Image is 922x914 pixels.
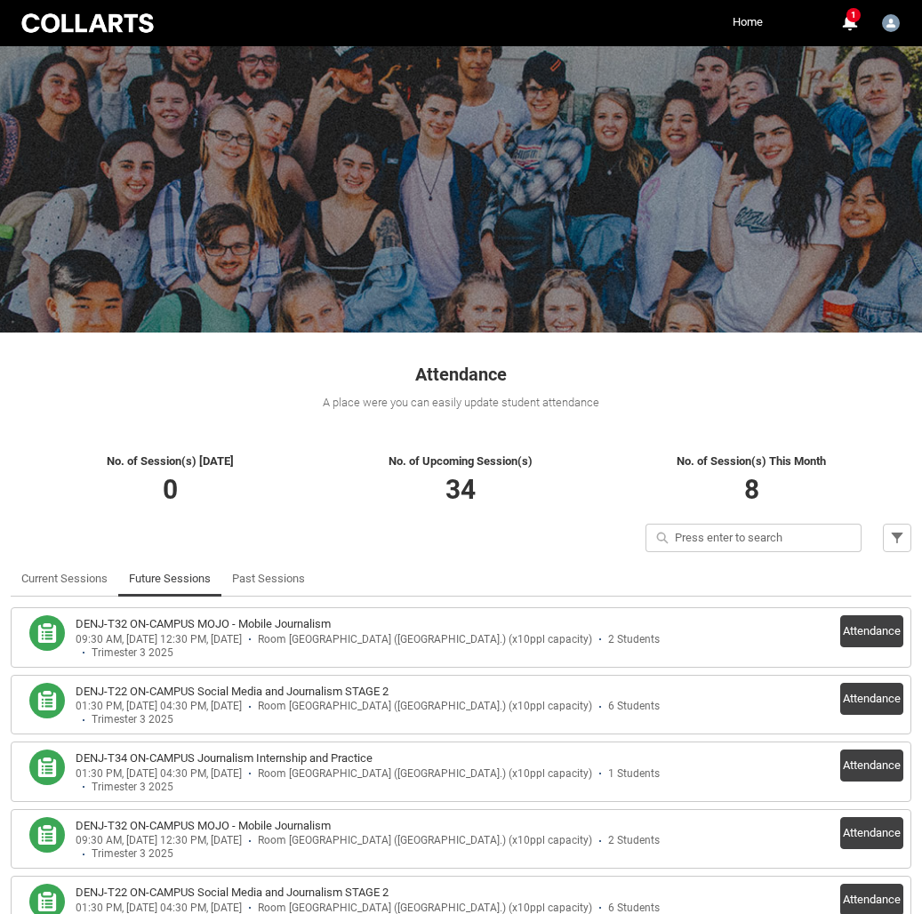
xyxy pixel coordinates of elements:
[677,454,826,468] span: No. of Session(s) This Month
[76,700,242,713] div: 01:30 PM, [DATE] 04:30 PM, [DATE]
[846,8,861,22] span: 1
[11,394,911,412] div: A place were you can easily update student attendance
[21,561,108,597] a: Current Sessions
[11,561,118,597] li: Current Sessions
[221,561,316,597] li: Past Sessions
[76,817,331,835] h3: DENJ-T32 ON-CAMPUS MOJO - Mobile Journalism
[840,615,903,647] button: Attendance
[744,474,759,505] span: 8
[163,474,178,505] span: 0
[258,700,592,713] div: Room [GEOGRAPHIC_DATA] ([GEOGRAPHIC_DATA].) (x10ppl capacity)
[76,834,242,847] div: 09:30 AM, [DATE] 12:30 PM, [DATE]
[76,750,373,767] h3: DENJ-T34 ON-CAMPUS Journalism Internship and Practice
[882,14,900,32] img: Kate.Arnott
[608,700,660,713] div: 6 Students
[445,474,476,505] span: 34
[258,633,592,646] div: Room [GEOGRAPHIC_DATA] ([GEOGRAPHIC_DATA].) (x10ppl capacity)
[878,7,904,36] button: User Profile Kate.Arnott
[76,633,242,646] div: 09:30 AM, [DATE] 12:30 PM, [DATE]
[76,683,389,701] h3: DENJ-T22 ON-CAMPUS Social Media and Journalism STAGE 2
[76,767,242,781] div: 01:30 PM, [DATE] 04:30 PM, [DATE]
[415,364,507,385] span: Attendance
[118,561,221,597] li: Future Sessions
[883,524,911,552] button: Filter
[92,847,173,861] div: Trimester 3 2025
[232,561,305,597] a: Past Sessions
[92,713,173,726] div: Trimester 3 2025
[258,767,592,781] div: Room [GEOGRAPHIC_DATA] ([GEOGRAPHIC_DATA].) (x10ppl capacity)
[608,834,660,847] div: 2 Students
[92,646,173,660] div: Trimester 3 2025
[608,767,660,781] div: 1 Students
[645,524,862,552] input: Press enter to search
[840,683,903,715] button: Attendance
[129,561,211,597] a: Future Sessions
[92,781,173,794] div: Trimester 3 2025
[389,454,533,468] span: No. of Upcoming Session(s)
[107,454,234,468] span: No. of Session(s) [DATE]
[728,9,767,36] a: Home
[608,633,660,646] div: 2 Students
[258,834,592,847] div: Room [GEOGRAPHIC_DATA] ([GEOGRAPHIC_DATA].) (x10ppl capacity)
[76,884,389,902] h3: DENJ-T22 ON-CAMPUS Social Media and Journalism STAGE 2
[840,750,903,782] button: Attendance
[76,615,331,633] h3: DENJ-T32 ON-CAMPUS MOJO - Mobile Journalism
[838,12,860,34] button: 1
[840,817,903,849] button: Attendance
